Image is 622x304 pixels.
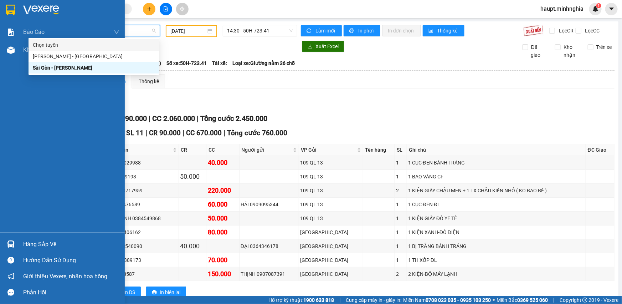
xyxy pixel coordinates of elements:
span: In phơi [358,27,375,35]
div: 40.000 [180,241,206,251]
span: Số xe: 50H-723.41 [166,59,207,67]
span: Làm mới [315,27,336,35]
div: HIẾU 0975389173 [101,256,178,264]
button: printerIn DS [110,287,141,298]
span: Loại xe: Giường nằm 36 chỗ [232,59,295,67]
span: caret-down [608,6,615,12]
div: [GEOGRAPHIC_DATA] [300,270,362,278]
div: KIỆT 0949406162 [101,228,178,236]
span: Người gửi [241,146,292,154]
span: printer [349,28,355,34]
div: 1 KIỆN XANH-ĐỒ ĐIỆN [408,228,585,236]
div: Hàng sắp về [23,239,119,250]
div: Hướng dẫn sử dụng [23,255,119,266]
span: plus [147,6,152,11]
th: CC [207,144,240,156]
strong: 0708 023 035 - 0935 103 250 [426,297,491,303]
span: CC 670.000 [186,129,222,137]
span: Đã giao [528,43,550,59]
div: 109 QL 13 [300,159,362,167]
span: Miền Nam [403,296,491,304]
div: Phản hồi [23,287,119,298]
span: Kho nhận [561,43,582,59]
span: Lọc CC [582,27,601,35]
button: bar-chartThống kê [423,25,464,36]
span: haupt.minhnghia [535,4,589,13]
td: 109 QL 13 [299,184,363,198]
span: copyright [582,298,587,303]
span: | [145,129,147,137]
div: 80.000 [208,227,238,237]
span: CC 2.060.000 [152,114,195,123]
td: Sài Gòn [299,267,363,281]
td: 109 QL 13 [299,170,363,184]
span: VP Gửi [301,146,356,154]
div: 109 QL 13 [300,201,362,208]
button: printerIn phơi [344,25,380,36]
div: Chọn tuyến [33,41,155,49]
span: sync [307,28,313,34]
span: Hỗ trợ kỹ thuật: [268,296,334,304]
div: 2 KIỆN-BỘ MÁY LẠNH [408,270,585,278]
span: | [339,296,340,304]
span: SL 11 [126,129,144,137]
button: syncLàm mới [301,25,342,36]
span: Trên xe [593,43,615,51]
td: 109 QL 13 [299,156,363,170]
span: CR 390.000 [110,114,147,123]
div: [GEOGRAPHIC_DATA] [300,228,362,236]
div: 109 QL 13 [300,187,362,194]
span: Kho hàng [23,46,48,53]
div: MINI 0347029988 [101,159,178,167]
strong: 0369 525 060 [517,297,548,303]
span: Báo cáo [23,27,45,36]
img: solution-icon [7,29,15,36]
span: Thống kê [437,27,459,35]
div: 1 [396,201,406,208]
div: 1 CỤC ĐEN ĐL [408,201,585,208]
button: In đơn chọn [382,25,421,36]
div: 60.000 [208,199,238,209]
span: down [114,29,119,35]
div: THỊNH 0907087391 [241,270,298,278]
span: message [7,289,14,296]
button: downloadXuất Excel [302,41,344,52]
div: 1 [396,242,406,250]
td: Sài Gòn [299,226,363,239]
div: BẢO 0909476589 [101,201,178,208]
div: 1 BAO VÀNG CF [408,173,585,181]
div: 1 CỤC ĐEN BÁNH TRÁNG [408,159,585,167]
span: In biên lai [160,288,180,296]
img: warehouse-icon [7,46,15,54]
div: Phan Rí - Sài Gòn [29,51,159,62]
div: 50.000 [180,172,206,182]
div: HẢI 0909095344 [241,201,298,208]
span: Tổng cước 2.450.000 [200,114,267,123]
td: Sài Gòn [299,239,363,253]
input: 13/10/2025 [170,27,206,35]
button: file-add [160,3,172,15]
th: Tên hàng [363,144,395,156]
span: | [553,296,554,304]
span: aim [180,6,185,11]
td: 109 QL 13 [299,198,363,212]
span: | [183,129,184,137]
div: 220.000 [208,186,238,196]
span: notification [7,273,14,280]
div: PK KIỀU LINH 0384549868 [101,214,178,222]
button: printerIn biên lai [146,287,186,298]
div: 2 [396,270,406,278]
div: [PERSON_NAME] - [GEOGRAPHIC_DATA] [33,52,155,60]
img: 9k= [523,25,544,36]
th: ĐC Giao [586,144,615,156]
td: Sài Gòn [299,253,363,267]
div: 1 BỊ TRẮNG BÁNH TRÁNG [408,242,585,250]
span: | [197,114,199,123]
span: Tài xế: [212,59,227,67]
span: Lọc CR [556,27,575,35]
span: question-circle [7,257,14,264]
span: Tổng cước 760.000 [227,129,287,137]
button: caret-down [605,3,618,15]
span: bar-chart [428,28,435,34]
div: 1 KIỆN GIẤY ĐỒ YE TẾ [408,214,585,222]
